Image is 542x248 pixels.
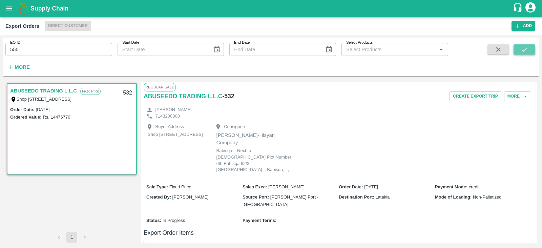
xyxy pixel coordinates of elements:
[435,184,467,189] b: Payment Mode :
[118,43,208,56] input: Start Date
[450,91,501,101] button: Create Export Trip
[169,184,191,189] span: Fixed Price
[15,64,30,70] strong: More
[80,88,101,95] p: Fixed Price
[243,218,276,223] b: Payment Terms :
[222,91,234,101] h6: - 532
[155,107,192,113] p: [PERSON_NAME]
[216,131,298,147] p: [PERSON_NAME]-Hisyan Company
[512,21,535,31] button: Add
[122,40,139,45] label: Start Date
[243,184,267,189] b: Sales Exec :
[322,43,335,56] button: Choose date
[469,184,480,189] span: credit
[163,218,185,223] span: In Progress
[144,91,222,101] a: ABUSEEDO TRADING L.L.C
[155,113,180,120] p: 7143200808
[1,1,17,16] button: open drawer
[148,131,203,138] p: Shop [STREET_ADDRESS]
[10,40,20,45] label: EO ID
[144,228,534,237] h6: Export Order Items
[36,107,50,112] label: [DATE]
[268,184,305,189] span: [PERSON_NAME]
[346,40,373,45] label: Select Products
[17,97,72,102] label: Shop [STREET_ADDRESS]
[5,22,39,30] div: Export Orders
[339,184,363,189] b: Order Date :
[364,184,378,189] span: [DATE]
[5,61,32,73] button: More
[243,194,318,207] span: [PERSON_NAME] Port - [GEOGRAPHIC_DATA]
[172,194,209,200] span: [PERSON_NAME]
[513,2,524,15] div: customer-support
[66,232,77,243] button: page 1
[53,232,91,243] nav: pagination navigation
[146,184,168,189] b: Sale Type :
[10,86,77,95] a: ABUSEEDO TRADING L.L.C
[343,45,435,54] input: Select Products
[375,194,390,200] span: Latakia
[524,1,537,16] div: account of current user
[155,124,184,130] p: Buyer Address
[5,43,112,56] input: Enter EO ID
[119,85,136,101] div: 532
[473,194,502,200] span: Non-Palletized
[10,107,35,112] label: Order Date :
[30,5,68,12] b: Supply Chain
[243,194,269,200] b: Source Port :
[216,148,298,173] p: Babisqa – Next to [DEMOGRAPHIC_DATA] Plot Number: 69, Babisqa 62/3, [GEOGRAPHIC_DATA], , Babisqa,...
[17,2,30,15] img: logo
[437,45,445,54] button: Open
[435,194,472,200] b: Mode of Loading :
[229,43,319,56] input: End Date
[43,115,70,120] label: Rs. 14476770
[339,194,374,200] b: Destination Port :
[30,4,513,13] a: Supply Chain
[504,91,531,101] button: More
[144,83,176,91] span: Regular Sale
[146,218,161,223] b: Status :
[146,194,171,200] b: Created By :
[234,40,250,45] label: End Date
[224,124,245,130] p: Consignee
[10,115,41,120] label: Ordered Value:
[210,43,223,56] button: Choose date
